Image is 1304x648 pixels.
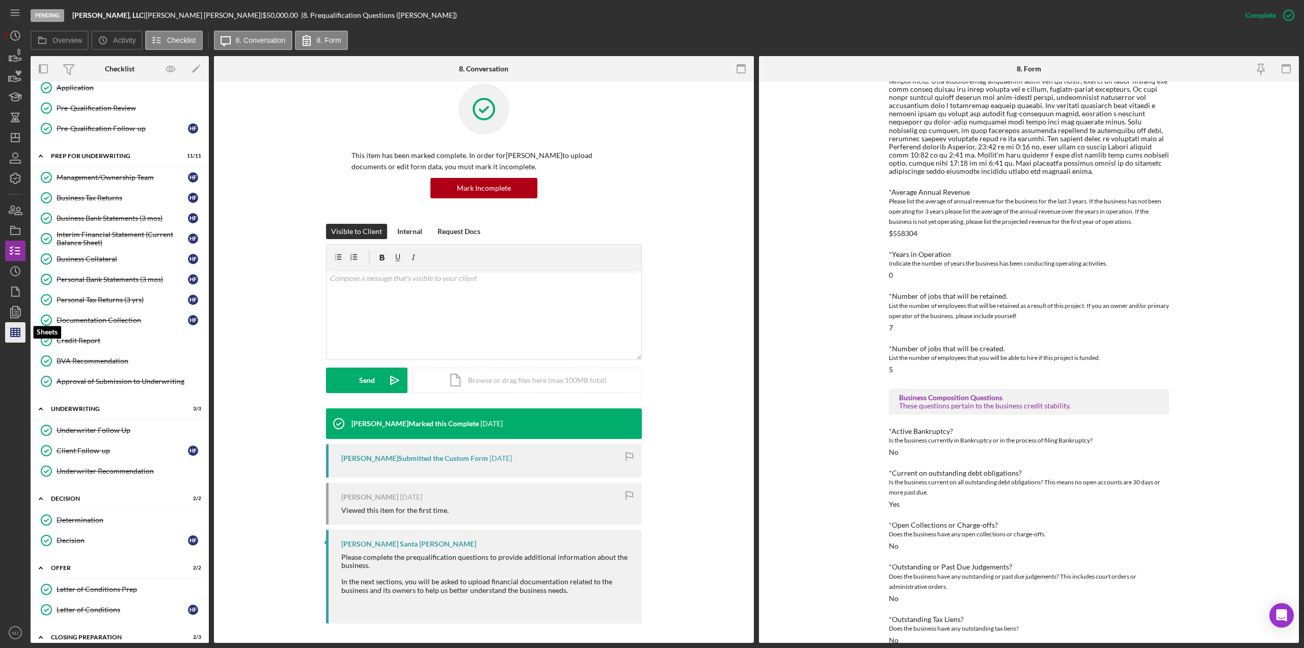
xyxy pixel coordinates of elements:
div: Send [359,368,375,393]
div: No [889,594,899,603]
time: 2025-03-28 16:37 [400,493,422,501]
a: Approval of Submission to Underwriting [36,371,204,392]
button: Complete [1235,5,1299,25]
div: Business Tax Returns [57,194,188,202]
a: DecisionHF [36,530,204,551]
div: Closing Preparation [51,634,176,640]
div: Pending [31,9,64,22]
div: H F [188,213,198,223]
div: Letter of Conditions Prep [57,585,203,593]
div: *Number of jobs that will be retained. [889,292,1169,300]
a: Letter of ConditionsHF [36,600,204,620]
div: Yes [889,500,900,508]
div: Application [57,84,203,92]
div: Approval of Submission to Underwriting [57,377,203,385]
label: Overview [52,36,82,44]
a: Documentation CollectionHF [36,310,204,330]
div: *Years in Operation [889,250,1169,258]
a: Letter of Conditions Prep [36,579,204,600]
a: Underwriter Follow Up [36,420,204,440]
div: Please complete the prequalification questions to provide additional information about the business. [341,553,632,569]
div: [PERSON_NAME] [341,493,398,501]
div: 0 [889,271,893,279]
button: Checklist [145,31,203,50]
div: H F [188,605,198,615]
div: Underwriter Follow Up [57,426,203,434]
div: No [889,636,899,644]
button: 8. Form [295,31,348,50]
div: $50,000.00 [262,11,301,19]
div: Internal [397,224,422,239]
a: Business Tax ReturnsHF [36,188,204,208]
button: Overview [31,31,89,50]
div: *Open Collections or Charge-offs? [889,521,1169,529]
a: Determination [36,510,204,530]
div: BVA Recommendation [57,357,203,365]
div: Offer [51,565,176,571]
div: Business Bank Statements (3 mos) [57,214,188,222]
div: 5 [889,366,893,374]
div: *Number of jobs that will be created. [889,345,1169,353]
time: 2025-04-30 20:42 [480,420,503,428]
div: List the number of employees that will be retained as a result of this project. If you an owner a... [889,301,1169,321]
div: [PERSON_NAME] Submitted the Custom Form [341,454,488,462]
div: Does the business have any open collections or charge-offs. [889,529,1169,539]
button: Send [326,368,407,393]
div: Documentation Collection [57,316,188,324]
div: Pre-Qualification Follow-up [57,124,188,133]
a: Personal Tax Returns (3 yrs)HF [36,290,204,310]
div: | [72,11,146,19]
text: MJ [12,630,19,636]
div: *Average Annual Revenue [889,188,1169,196]
div: Prep for Underwriting [51,153,176,159]
div: H F [188,274,198,284]
a: Underwriter Recommendation [36,461,204,481]
div: H F [188,172,198,183]
div: No [889,448,899,456]
p: This item has been marked complete. In order for [PERSON_NAME] to upload documents or edit form d... [351,150,616,173]
div: No [889,542,899,550]
div: H F [188,295,198,305]
div: H F [188,446,198,456]
div: 2 / 2 [183,496,201,502]
div: Personal Bank Statements (3 mos) [57,275,188,283]
div: Decision [57,536,188,545]
div: Is the business current on all outstanding debt obligations? This means no open accounts are 30 d... [889,477,1169,498]
div: [PERSON_NAME] [PERSON_NAME] | [146,11,262,19]
div: 2 / 2 [183,565,201,571]
div: 8. Conversation [459,65,508,73]
div: H F [188,193,198,203]
button: Mark Incomplete [430,178,537,198]
div: Viewed this item for the first time. [341,506,449,514]
label: 8. Conversation [236,36,286,44]
div: Credit Report [57,336,203,345]
div: 2 / 3 [183,634,201,640]
div: These questions pertain to the business credit stability. [899,402,1159,410]
a: Business Bank Statements (3 mos)HF [36,208,204,228]
div: H F [188,234,198,244]
div: Does the business have any outstanding or past due judgements? This includes court orders or admi... [889,572,1169,592]
a: Management/Ownership TeamHF [36,167,204,188]
div: Pre-Qualification Review [57,104,203,112]
a: Interim Financial Statement (Current Balance Sheet)HF [36,228,204,249]
div: 7 [889,324,893,332]
label: 8. Form [317,36,341,44]
div: Checklist [105,65,134,73]
div: *Active Bankruptcy? [889,427,1169,435]
div: H F [188,254,198,264]
div: Indicate the number of years the business has been conducting operating activities. [889,258,1169,269]
a: Business CollateralHF [36,249,204,269]
div: Underwriter Recommendation [57,467,203,475]
div: Interim Financial Statement (Current Balance Sheet) [57,230,188,247]
button: Request Docs [432,224,485,239]
div: H F [188,535,198,546]
div: H F [188,123,198,134]
div: Decision [51,496,176,502]
div: Open Intercom Messenger [1269,603,1294,628]
div: $558304 [889,229,917,238]
div: Visible to Client [331,224,382,239]
div: Underwriting [51,406,176,412]
button: Activity [91,31,142,50]
div: 11 / 11 [183,153,201,159]
div: Business Composition Questions [899,394,1159,402]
